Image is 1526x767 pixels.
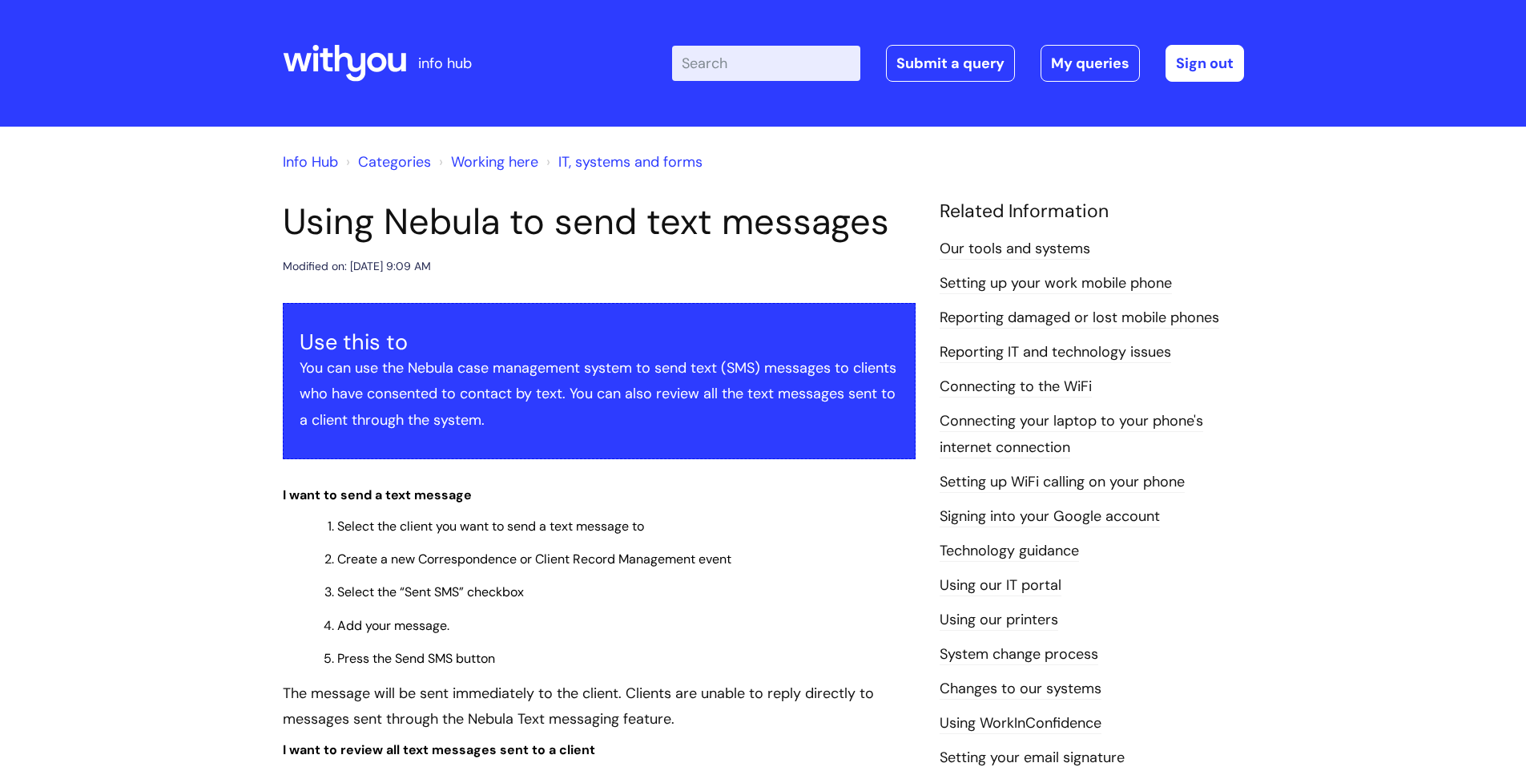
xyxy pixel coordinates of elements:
span: Select the client you want to send a text message to [337,518,644,535]
h1: Using Nebula to send text messages [283,200,916,244]
span: Select the “Sent SMS” checkbox [337,583,524,600]
span: Create a new Correspondence or Client Record Management event [337,551,731,567]
input: Search [672,46,860,81]
h3: Use this to [300,329,899,355]
span: Add your message. [337,617,449,634]
a: Working here [451,152,538,172]
a: Reporting IT and technology issues [940,342,1171,363]
a: Info Hub [283,152,338,172]
a: Our tools and systems [940,239,1090,260]
a: My queries [1041,45,1140,82]
a: System change process [940,644,1098,665]
li: Solution home [342,149,431,175]
span: I want to send a text message [283,486,472,503]
a: Using WorkInConfidence [940,713,1101,734]
a: Using our IT portal [940,575,1061,596]
a: Connecting your laptop to your phone's internet connection [940,411,1203,458]
a: Technology guidance [940,541,1079,562]
p: The message will be sent immediately to the client. Clients are unable to reply directly to messa... [283,680,916,733]
a: Setting up your work mobile phone [940,273,1172,294]
h4: Related Information [940,200,1244,223]
div: Modified on: [DATE] 9:09 AM [283,256,431,277]
a: Connecting to the WiFi [940,377,1092,398]
li: IT, systems and forms [542,149,703,175]
a: Setting up WiFi calling on your phone [940,472,1185,493]
a: Submit a query [886,45,1015,82]
a: Changes to our systems [940,679,1101,700]
li: Working here [435,149,538,175]
a: Using our printers [940,610,1058,631]
p: You can use the Nebula case management system to send text (SMS) messages to clients who have con... [300,355,899,433]
a: IT, systems and forms [558,152,703,172]
span: Press the Send SMS button [337,650,495,667]
a: Categories [358,152,431,172]
p: info hub [418,50,472,76]
span: I want to review all text messages sent to a client [283,741,595,758]
a: Reporting damaged or lost mobile phones [940,308,1219,329]
a: Signing into your Google account [940,507,1160,527]
a: Sign out [1166,45,1244,82]
div: | - [672,45,1244,82]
